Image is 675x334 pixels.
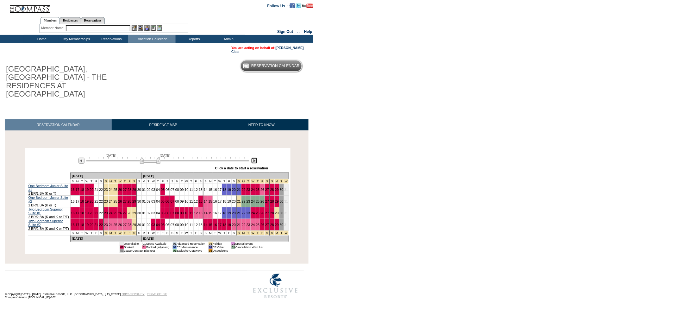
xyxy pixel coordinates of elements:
[147,293,167,296] a: TERMS OF USE
[109,223,113,227] a: 24
[171,188,174,192] a: 07
[112,119,215,130] a: RESIDENCE MAP
[151,230,156,235] td: W
[127,230,132,235] td: Thanksgiving
[114,199,117,203] a: 25
[144,25,150,31] img: Impersonate
[270,223,274,227] a: 28
[94,199,98,203] a: 21
[270,211,274,215] a: 28
[237,188,241,192] a: 21
[218,199,222,203] a: 17
[89,179,94,184] td: T
[227,188,231,192] a: 19
[166,199,169,203] a: 06
[199,211,203,215] a: 13
[251,211,255,215] a: 24
[123,199,127,203] a: 27
[232,211,236,215] a: 20
[142,199,146,203] a: 01
[114,188,117,192] a: 25
[118,188,122,192] a: 26
[161,199,165,203] a: 05
[218,223,222,227] a: 17
[290,3,295,7] a: Become our fan on Facebook
[217,179,222,184] td: W
[179,179,184,184] td: T
[227,211,231,215] a: 19
[209,199,212,203] a: 15
[185,223,189,227] a: 10
[213,179,217,184] td: T
[70,230,75,235] td: S
[166,188,169,192] a: 06
[41,25,66,31] div: Member Name:
[246,179,251,184] td: Christmas
[127,179,132,184] td: Thanksgiving
[176,35,210,43] td: Reports
[280,223,284,227] a: 30
[171,223,174,227] a: 07
[147,199,151,203] a: 02
[265,223,269,227] a: 27
[247,223,250,227] a: 23
[277,29,293,34] a: Sign Out
[128,188,131,192] a: 28
[284,207,289,219] td: 31
[189,223,193,227] a: 11
[76,211,79,215] a: 17
[194,188,198,192] a: 12
[89,230,94,235] td: T
[175,188,179,192] a: 08
[128,35,176,43] td: Vacation Collection
[204,188,208,192] a: 14
[99,179,103,184] td: S
[180,211,184,215] a: 09
[59,35,93,43] td: My Memberships
[215,119,309,130] a: NEED TO KNOW
[260,223,264,227] a: 26
[84,230,89,235] td: W
[194,211,198,215] a: 12
[210,35,245,43] td: Admin
[194,199,198,203] a: 12
[189,188,193,192] a: 11
[274,179,279,184] td: New Year's
[242,223,246,227] a: 22
[247,199,250,203] a: 23
[71,223,75,227] a: 16
[302,3,313,7] a: Subscribe to our YouTube Channel
[165,179,170,184] td: S
[161,188,165,192] a: 05
[132,25,137,31] img: b_edit.gif
[132,199,136,203] a: 29
[138,25,143,31] img: View
[156,188,160,192] a: 04
[256,199,259,203] a: 25
[161,211,165,215] a: 05
[260,188,264,192] a: 26
[103,230,108,235] td: Thanksgiving
[275,223,279,227] a: 29
[218,188,222,192] a: 17
[94,223,98,227] a: 21
[137,211,141,215] a: 30
[151,179,156,184] td: W
[118,223,122,227] a: 26
[85,199,89,203] a: 19
[237,199,241,203] a: 21
[152,223,155,227] a: 03
[215,166,268,170] div: Click a date to start a reservation
[166,211,169,215] a: 06
[90,188,93,192] a: 20
[270,179,274,184] td: New Year's
[203,179,208,184] td: S
[290,3,295,8] img: Become our fan on Facebook
[85,188,89,192] a: 19
[28,219,71,230] td: 2 BR/2 BA (K and K or T/T)
[80,223,84,227] a: 18
[141,179,146,184] td: M
[265,199,269,203] a: 27
[71,199,75,203] a: 16
[171,211,174,215] a: 07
